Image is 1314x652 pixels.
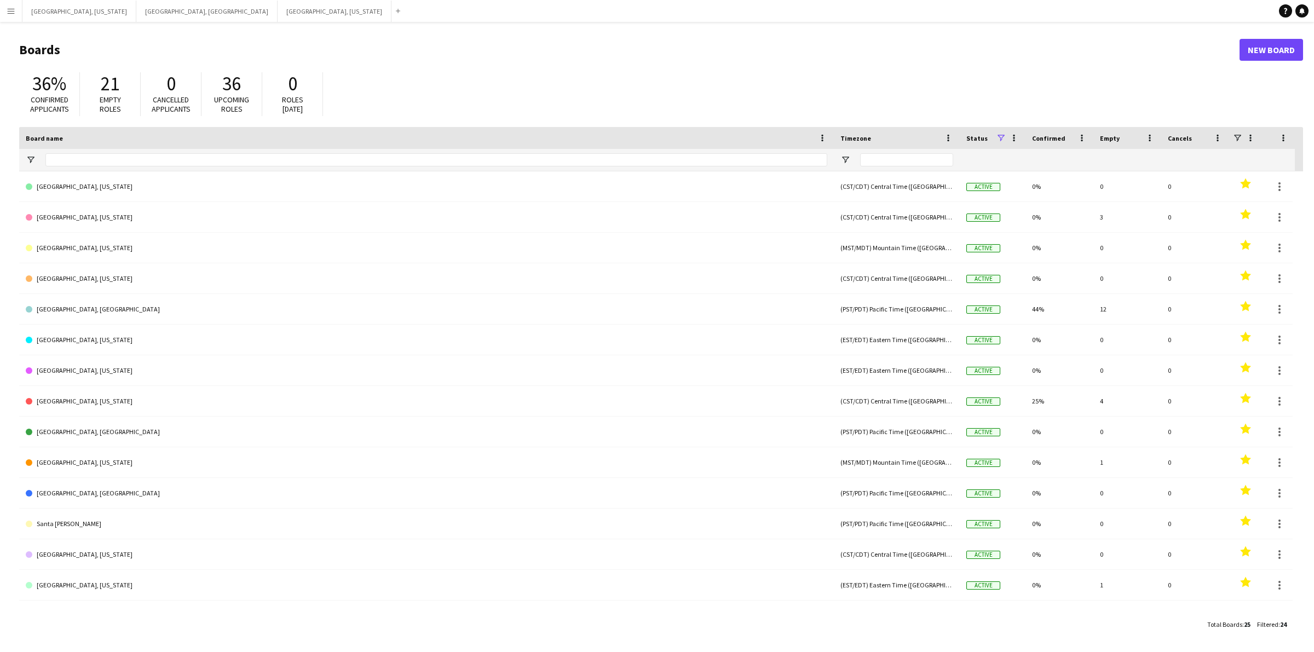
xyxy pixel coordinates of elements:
div: 0 [1161,202,1229,232]
div: 0 [1093,263,1161,293]
div: 0 [1161,601,1229,631]
div: (CST/CDT) Central Time ([GEOGRAPHIC_DATA] & [GEOGRAPHIC_DATA]) [834,202,960,232]
a: New Board [1240,39,1303,61]
a: [GEOGRAPHIC_DATA], [GEOGRAPHIC_DATA] [26,601,827,631]
span: Active [966,336,1000,344]
span: Active [966,397,1000,406]
a: [GEOGRAPHIC_DATA], [US_STATE] [26,325,827,355]
div: 0 [1093,325,1161,355]
div: 0% [1025,325,1093,355]
span: 24 [1280,620,1287,628]
div: (PST/PDT) Pacific Time ([GEOGRAPHIC_DATA] & [GEOGRAPHIC_DATA]) [834,509,960,539]
div: (EST/EDT) Eastern Time ([GEOGRAPHIC_DATA] & [GEOGRAPHIC_DATA]) [834,570,960,600]
span: Active [966,244,1000,252]
span: Empty roles [100,95,121,114]
span: Status [966,134,988,142]
input: Timezone Filter Input [860,153,953,166]
span: Confirmed applicants [30,95,69,114]
span: Upcoming roles [214,95,249,114]
div: 0% [1025,263,1093,293]
div: 0 [1161,509,1229,539]
a: [GEOGRAPHIC_DATA], [US_STATE] [26,233,827,263]
div: 0% [1025,233,1093,263]
div: 1 [1093,447,1161,477]
a: [GEOGRAPHIC_DATA], [GEOGRAPHIC_DATA] [26,417,827,447]
span: Total Boards [1207,620,1242,628]
a: [GEOGRAPHIC_DATA], [GEOGRAPHIC_DATA] [26,478,827,509]
div: 0 [1093,417,1161,447]
a: [GEOGRAPHIC_DATA], [US_STATE] [26,355,827,386]
div: 0% [1025,539,1093,569]
div: 0% [1025,202,1093,232]
a: [GEOGRAPHIC_DATA], [GEOGRAPHIC_DATA] [26,294,827,325]
a: [GEOGRAPHIC_DATA], [US_STATE] [26,539,827,570]
span: 36 [222,72,241,96]
a: [GEOGRAPHIC_DATA], [US_STATE] [26,202,827,233]
button: [GEOGRAPHIC_DATA], [US_STATE] [278,1,391,22]
span: Cancels [1168,134,1192,142]
h1: Boards [19,42,1240,58]
span: Confirmed [1032,134,1065,142]
div: 0 [1161,233,1229,263]
div: 0 [1093,171,1161,201]
span: Active [966,459,1000,467]
span: Active [966,214,1000,222]
div: (CST/CDT) Central Time ([GEOGRAPHIC_DATA] & [GEOGRAPHIC_DATA]) [834,539,960,569]
div: 0 [1161,478,1229,508]
div: (PST/PDT) Pacific Time ([GEOGRAPHIC_DATA] & [GEOGRAPHIC_DATA]) [834,417,960,447]
div: 12 [1093,294,1161,324]
div: 0 [1093,509,1161,539]
a: [GEOGRAPHIC_DATA], [US_STATE] [26,263,827,294]
div: 0 [1161,386,1229,416]
span: Cancelled applicants [152,95,191,114]
button: Open Filter Menu [840,155,850,165]
span: Active [966,305,1000,314]
a: [GEOGRAPHIC_DATA], [US_STATE] [26,447,827,478]
div: 0% [1025,601,1093,631]
a: [GEOGRAPHIC_DATA], [US_STATE] [26,570,827,601]
span: Empty [1100,134,1120,142]
div: 0 [1161,171,1229,201]
div: 0% [1025,478,1093,508]
span: Roles [DATE] [282,95,303,114]
input: Board name Filter Input [45,153,827,166]
div: 0 [1093,233,1161,263]
div: 25% [1025,386,1093,416]
button: [GEOGRAPHIC_DATA], [US_STATE] [22,1,136,22]
div: : [1207,614,1250,635]
div: : [1257,614,1287,635]
div: 3 [1093,202,1161,232]
span: Active [966,183,1000,191]
span: Active [966,581,1000,590]
a: [GEOGRAPHIC_DATA], [US_STATE] [26,171,827,202]
div: 0 [1161,447,1229,477]
span: Active [966,489,1000,498]
span: Timezone [840,134,871,142]
div: 1 [1093,570,1161,600]
div: 0 [1093,478,1161,508]
div: 0 [1093,539,1161,569]
div: 0% [1025,171,1093,201]
div: 0% [1025,355,1093,385]
div: 44% [1025,294,1093,324]
div: 0% [1025,570,1093,600]
div: (CST/CDT) Central Time ([GEOGRAPHIC_DATA] & [GEOGRAPHIC_DATA]) [834,263,960,293]
div: (EST/EDT) Eastern Time ([GEOGRAPHIC_DATA] & [GEOGRAPHIC_DATA]) [834,355,960,385]
div: 0 [1161,570,1229,600]
span: 36% [32,72,66,96]
div: (CST/CDT) Central Time ([GEOGRAPHIC_DATA] & [GEOGRAPHIC_DATA]) [834,386,960,416]
div: 0 [1161,417,1229,447]
span: Board name [26,134,63,142]
div: 0 [1161,325,1229,355]
div: 4 [1093,386,1161,416]
div: 0% [1025,417,1093,447]
div: 0 [1161,355,1229,385]
div: (PST/PDT) Pacific Time ([GEOGRAPHIC_DATA] & [GEOGRAPHIC_DATA]) [834,601,960,631]
span: Active [966,520,1000,528]
span: 21 [101,72,119,96]
div: (PST/PDT) Pacific Time ([GEOGRAPHIC_DATA] & [GEOGRAPHIC_DATA]) [834,478,960,508]
span: 25 [1244,620,1250,628]
span: 0 [288,72,297,96]
div: (MST/MDT) Mountain Time ([GEOGRAPHIC_DATA] & [GEOGRAPHIC_DATA]) [834,447,960,477]
div: (MST/MDT) Mountain Time ([GEOGRAPHIC_DATA] & [GEOGRAPHIC_DATA]) [834,233,960,263]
